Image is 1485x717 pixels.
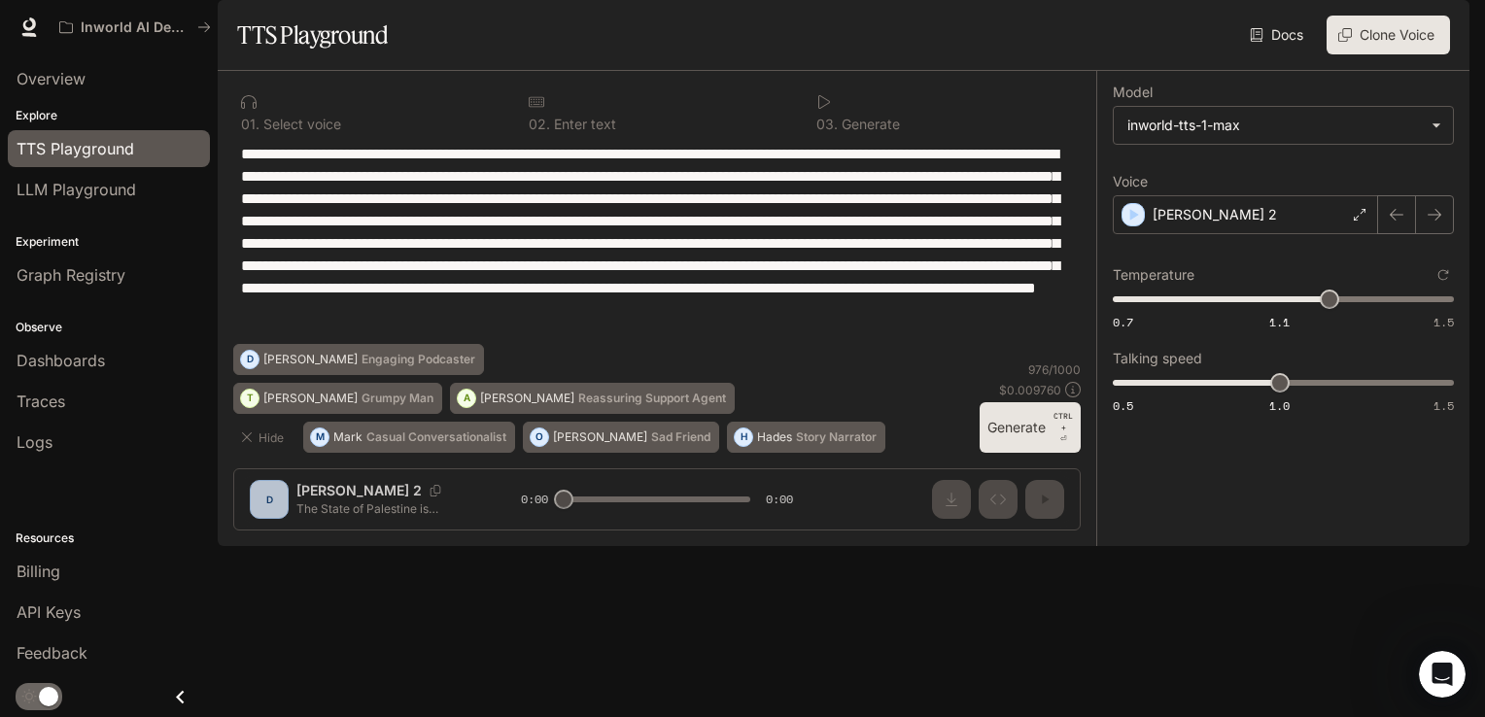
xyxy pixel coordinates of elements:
[523,422,719,453] button: O[PERSON_NAME]Sad Friend
[1113,175,1148,188] p: Voice
[259,118,341,131] p: Select voice
[1433,264,1454,286] button: Reset to default
[838,118,900,131] p: Generate
[735,422,752,453] div: H
[480,393,574,404] p: [PERSON_NAME]
[1153,205,1277,224] p: [PERSON_NAME] 2
[816,118,838,131] p: 0 3 .
[333,431,363,443] p: Mark
[450,383,735,414] button: A[PERSON_NAME]Reassuring Support Agent
[241,383,259,414] div: T
[757,431,792,443] p: Hades
[1433,314,1454,330] span: 1.5
[1053,410,1073,433] p: CTRL +
[241,118,259,131] p: 0 1 .
[727,422,885,453] button: HHadesStory Narrator
[51,8,220,47] button: All workspaces
[1433,397,1454,414] span: 1.5
[362,393,433,404] p: Grumpy Man
[366,431,506,443] p: Casual Conversationalist
[233,344,484,375] button: D[PERSON_NAME]Engaging Podcaster
[796,431,877,443] p: Story Narrator
[1269,314,1290,330] span: 1.1
[980,402,1081,453] button: GenerateCTRL +⏎
[241,344,259,375] div: D
[1113,352,1202,365] p: Talking speed
[81,19,190,36] p: Inworld AI Demos
[1127,116,1422,135] div: inworld-tts-1-max
[1419,651,1466,698] iframe: Intercom live chat
[1246,16,1311,54] a: Docs
[1113,314,1133,330] span: 0.7
[578,393,726,404] p: Reassuring Support Agent
[233,422,295,453] button: Hide
[1327,16,1450,54] button: Clone Voice
[263,393,358,404] p: [PERSON_NAME]
[651,431,710,443] p: Sad Friend
[458,383,475,414] div: A
[550,118,616,131] p: Enter text
[263,354,358,365] p: [PERSON_NAME]
[362,354,475,365] p: Engaging Podcaster
[1113,397,1133,414] span: 0.5
[237,16,388,54] h1: TTS Playground
[1269,397,1290,414] span: 1.0
[311,422,328,453] div: M
[233,383,442,414] button: T[PERSON_NAME]Grumpy Man
[1113,268,1194,282] p: Temperature
[1114,107,1453,144] div: inworld-tts-1-max
[531,422,548,453] div: O
[303,422,515,453] button: MMarkCasual Conversationalist
[1113,85,1153,99] p: Model
[553,431,647,443] p: [PERSON_NAME]
[529,118,550,131] p: 0 2 .
[1053,410,1073,445] p: ⏎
